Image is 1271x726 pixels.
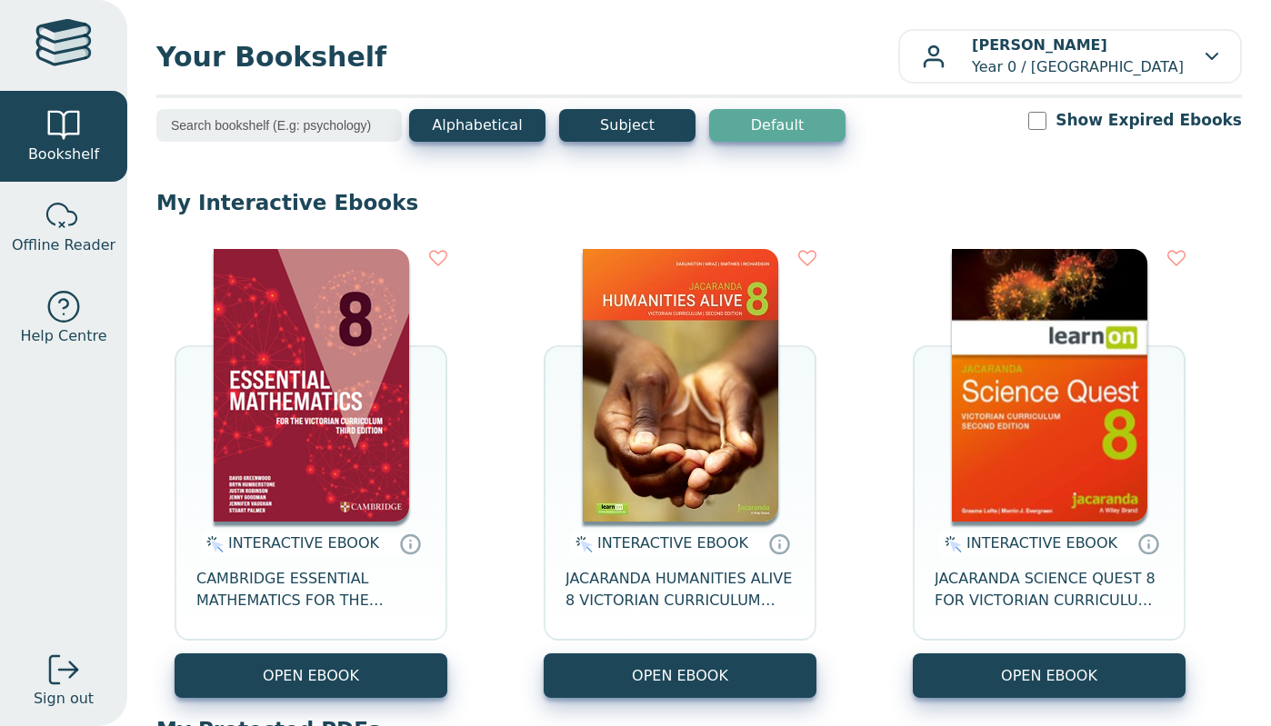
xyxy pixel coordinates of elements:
[12,234,115,256] span: Offline Reader
[28,144,99,165] span: Bookshelf
[175,653,447,698] button: OPEN EBOOK
[20,325,106,347] span: Help Centre
[156,189,1242,216] p: My Interactive Ebooks
[952,249,1147,522] img: fffb2005-5288-ea11-a992-0272d098c78b.png
[898,29,1242,84] button: [PERSON_NAME]Year 0 / [GEOGRAPHIC_DATA]
[570,533,593,555] img: interactive.svg
[597,534,748,552] span: INTERACTIVE EBOOK
[935,568,1164,612] span: JACARANDA SCIENCE QUEST 8 FOR VICTORIAN CURRICULUM LEARNON 2E EBOOK
[1056,109,1242,132] label: Show Expired Ebooks
[214,249,409,522] img: bedfc1f2-ad15-45fb-9889-51f3863b3b8f.png
[583,249,778,522] img: bee2d5d4-7b91-e911-a97e-0272d098c78b.jpg
[559,109,696,142] button: Subject
[399,532,421,554] a: Interactive eBooks are accessed online via the publisher’s portal. They contain interactive resou...
[913,653,1186,698] button: OPEN EBOOK
[966,534,1117,552] span: INTERACTIVE EBOOK
[1137,532,1159,554] a: Interactive eBooks are accessed online via the publisher’s portal. They contain interactive resou...
[768,532,790,554] a: Interactive eBooks are accessed online via the publisher’s portal. They contain interactive resou...
[196,568,425,612] span: CAMBRIDGE ESSENTIAL MATHEMATICS FOR THE VICTORIAN CURRICULUM YEAR 8 EBOOK 3E
[34,688,94,710] span: Sign out
[156,36,898,77] span: Your Bookshelf
[939,533,962,555] img: interactive.svg
[156,109,402,142] input: Search bookshelf (E.g: psychology)
[409,109,545,142] button: Alphabetical
[972,36,1107,54] b: [PERSON_NAME]
[544,653,816,698] button: OPEN EBOOK
[201,533,224,555] img: interactive.svg
[565,568,795,612] span: JACARANDA HUMANITIES ALIVE 8 VICTORIAN CURRICULUM LEARNON EBOOK 2E
[709,109,846,142] button: Default
[228,534,379,552] span: INTERACTIVE EBOOK
[972,35,1184,78] p: Year 0 / [GEOGRAPHIC_DATA]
